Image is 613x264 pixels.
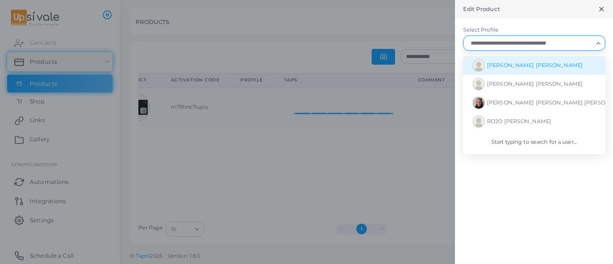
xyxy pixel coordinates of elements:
[463,26,605,34] label: Select Profile
[463,6,500,12] h5: Edit Product
[463,131,605,154] li: Start typing to search for a user...
[467,38,592,48] input: Search for option
[487,118,551,125] span: ROJO [PERSON_NAME]
[473,115,485,127] img: avatar
[473,78,485,90] img: avatar
[487,80,583,87] span: [PERSON_NAME] [PERSON_NAME]
[487,62,583,69] span: [PERSON_NAME] [PERSON_NAME]
[463,56,491,64] label: Comment
[473,59,485,71] img: avatar
[473,97,485,109] img: avatar
[463,35,605,51] div: Search for option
